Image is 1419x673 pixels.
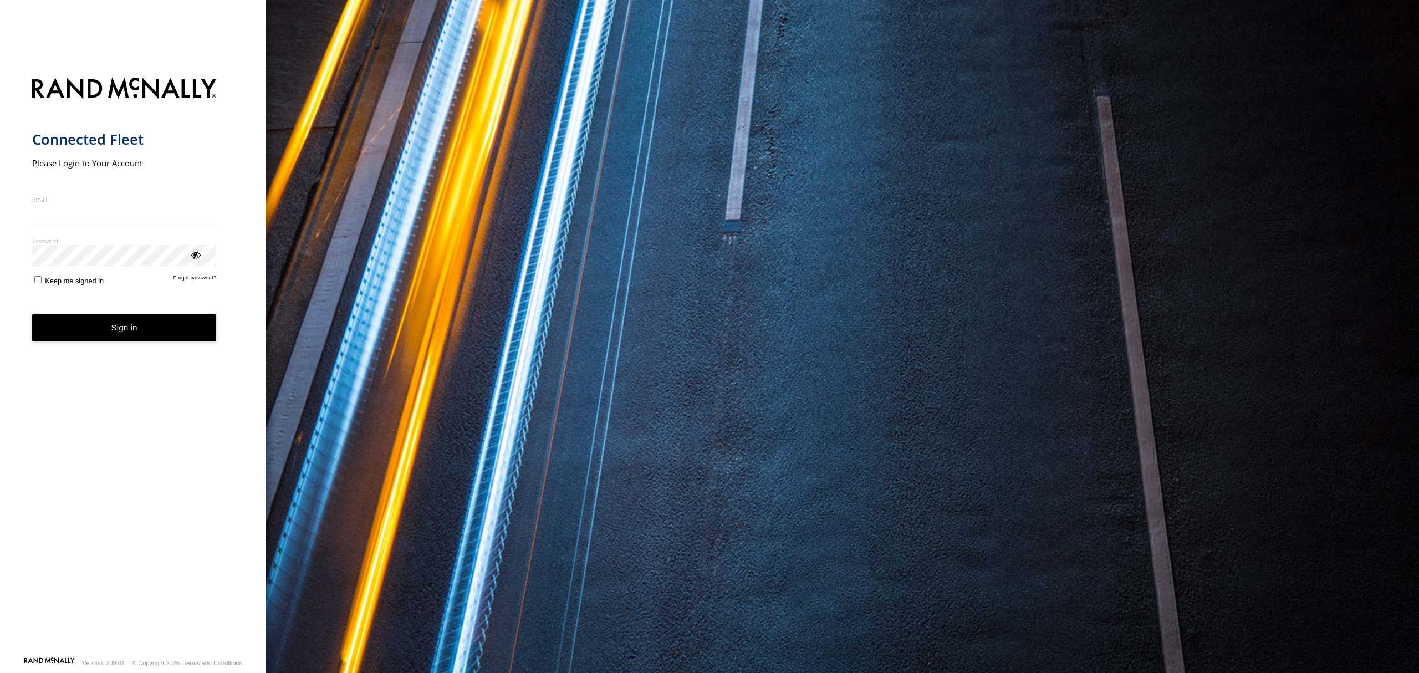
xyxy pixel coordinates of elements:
div: © Copyright 2025 - [132,660,242,666]
a: Terms and Conditions [183,660,242,666]
label: Password [32,237,217,245]
img: Rand McNally [32,75,217,104]
button: Sign in [32,314,217,341]
a: Forgot password? [173,274,217,285]
div: ViewPassword [190,249,201,260]
form: main [32,71,234,656]
input: Keep me signed in [34,276,42,283]
h2: Please Login to Your Account [32,157,217,169]
h1: Connected Fleet [32,130,217,149]
label: Email [32,195,217,203]
div: Version: 309.01 [83,660,125,666]
span: Keep me signed in [45,277,104,285]
a: Visit our Website [24,657,75,669]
